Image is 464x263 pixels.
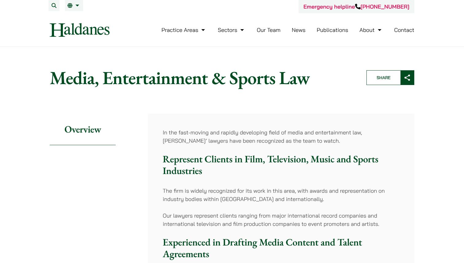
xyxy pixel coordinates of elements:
[366,70,414,85] button: Share
[161,26,207,33] a: Practice Areas
[304,3,409,10] a: Emergency helpline[PHONE_NUMBER]
[163,128,400,145] p: In the fast-moving and rapidly developing field of media and entertainment law, [PERSON_NAME]’ la...
[163,236,400,260] h3: Experienced in Drafting Media Content and Talent Agreements
[163,153,400,177] h3: Represent Clients in Film, Television, Music and Sports Industries
[394,26,414,33] a: Contact
[317,26,348,33] a: Publications
[292,26,306,33] a: News
[367,71,400,85] span: Share
[218,26,246,33] a: Sectors
[68,3,81,8] a: EN
[359,26,383,33] a: About
[163,187,400,203] p: The firm is widely recognized for its work in this area, with awards and representation on indust...
[50,23,110,37] img: Logo of Haldanes
[50,67,356,89] h1: Media, Entertainment & Sports Law
[163,211,400,228] p: Our lawyers represent clients ranging from major international record companies and international...
[257,26,280,33] a: Our Team
[50,114,116,145] h2: Overview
